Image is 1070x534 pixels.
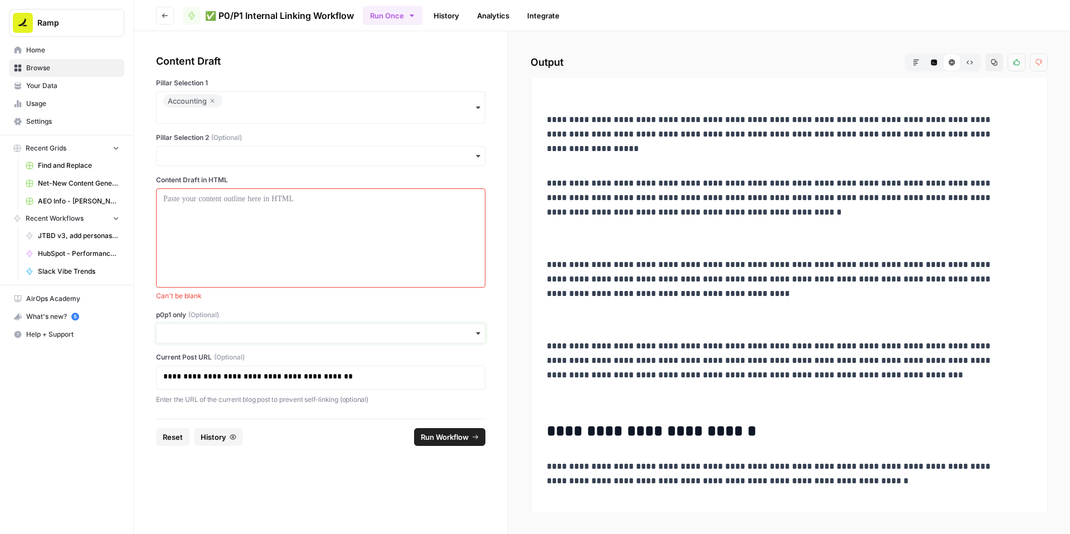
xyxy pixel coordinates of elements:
[9,308,124,325] div: What's new?
[71,313,79,321] a: 5
[9,290,124,308] a: AirOps Academy
[9,113,124,130] a: Settings
[38,178,119,188] span: Net-New Content Generator - Grid Template
[9,308,124,326] button: What's new? 5
[21,157,124,174] a: Find and Replace
[38,266,119,276] span: Slack Vibe Trends
[156,310,485,320] label: p0p1 only
[9,140,124,157] button: Recent Grids
[26,81,119,91] span: Your Data
[156,394,485,405] p: Enter the URL of the current blog post to prevent self-linking (optional)
[156,78,485,88] label: Pillar Selection 1
[183,7,354,25] a: ✅ P0/P1 Internal Linking Workflow
[168,94,218,108] div: Accounting
[201,431,226,443] span: History
[38,196,119,206] span: AEO Info - [PERSON_NAME]
[26,294,119,304] span: AirOps Academy
[26,45,119,55] span: Home
[13,13,33,33] img: Ramp Logo
[211,133,242,143] span: (Optional)
[421,431,469,443] span: Run Workflow
[26,329,119,339] span: Help + Support
[9,59,124,77] a: Browse
[414,428,485,446] button: Run Workflow
[9,41,124,59] a: Home
[38,249,119,259] span: HubSpot - Performance Tiering
[214,352,245,362] span: (Optional)
[9,95,124,113] a: Usage
[156,291,485,301] span: Can't be blank
[26,143,66,153] span: Recent Grids
[26,99,119,109] span: Usage
[9,9,124,37] button: Workspace: Ramp
[9,77,124,95] a: Your Data
[26,213,84,224] span: Recent Workflows
[194,428,243,446] button: History
[156,91,485,124] button: Accounting
[156,175,485,185] label: Content Draft in HTML
[363,6,422,25] button: Run Once
[21,192,124,210] a: AEO Info - [PERSON_NAME]
[21,263,124,280] a: Slack Vibe Trends
[156,133,485,143] label: Pillar Selection 2
[521,7,566,25] a: Integrate
[37,17,105,28] span: Ramp
[9,210,124,227] button: Recent Workflows
[188,310,219,320] span: (Optional)
[163,431,183,443] span: Reset
[205,9,354,22] span: ✅ P0/P1 Internal Linking Workflow
[427,7,466,25] a: History
[21,227,124,245] a: JTBD v3, add personas (wip)
[26,116,119,127] span: Settings
[470,7,516,25] a: Analytics
[26,63,119,73] span: Browse
[156,352,485,362] label: Current Post URL
[21,174,124,192] a: Net-New Content Generator - Grid Template
[156,428,189,446] button: Reset
[38,161,119,171] span: Find and Replace
[9,326,124,343] button: Help + Support
[21,245,124,263] a: HubSpot - Performance Tiering
[74,314,76,319] text: 5
[156,54,485,69] div: Content Draft
[38,231,119,241] span: JTBD v3, add personas (wip)
[531,54,1048,71] h2: Output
